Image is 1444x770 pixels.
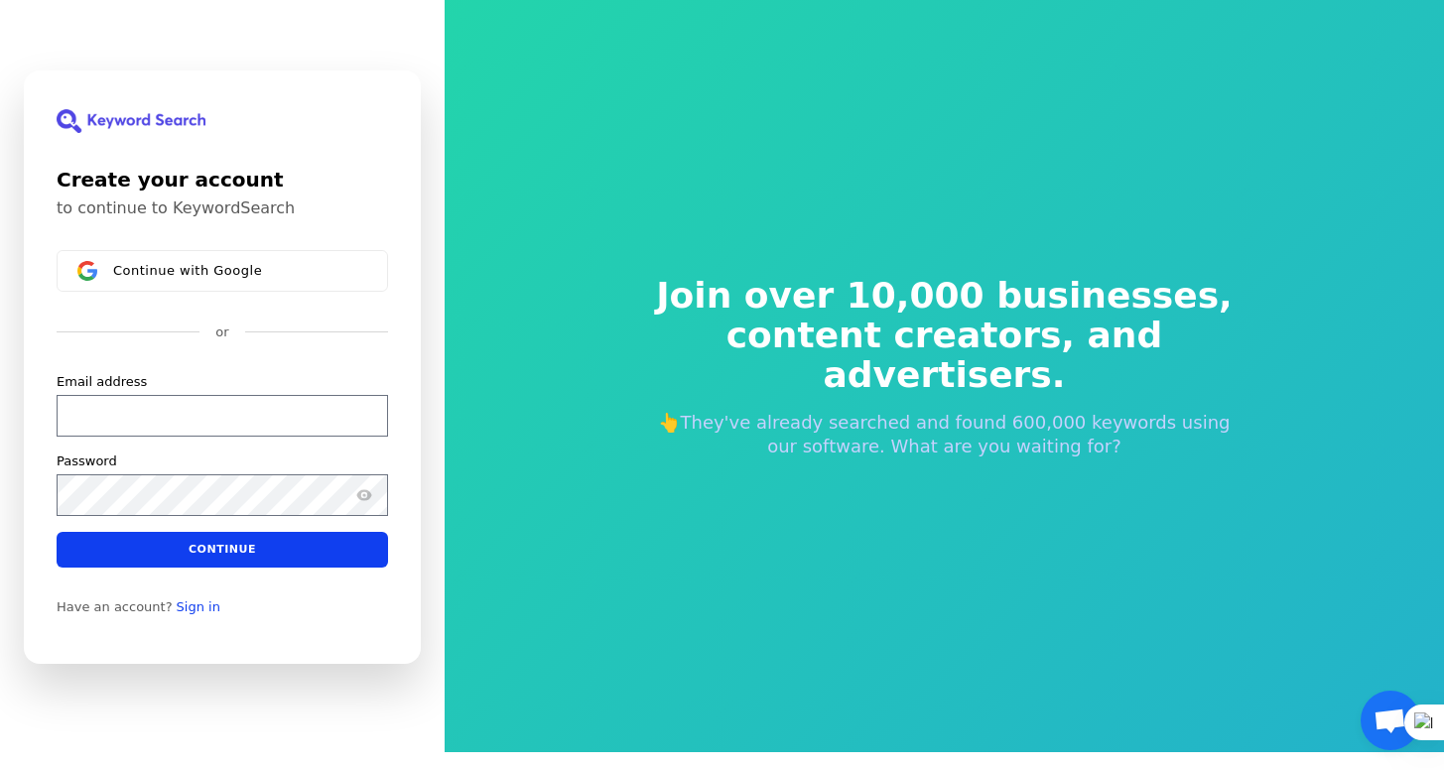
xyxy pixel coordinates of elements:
label: Password [57,452,117,470]
span: Join over 10,000 businesses, [643,276,1247,316]
p: or [215,323,228,341]
a: Sign in [177,599,220,615]
p: 👆They've already searched and found 600,000 keywords using our software. What are you waiting for? [643,411,1247,458]
span: Have an account? [57,599,173,615]
img: KeywordSearch [57,109,205,133]
button: Show password [352,483,376,507]
label: Email address [57,373,147,391]
h1: Create your account [57,165,388,194]
img: Sign in with Google [77,261,97,281]
button: Sign in with GoogleContinue with Google [57,250,388,292]
button: Continue [57,532,388,568]
span: content creators, and advertisers. [643,316,1247,395]
p: to continue to KeywordSearch [57,198,388,218]
a: Open chat [1361,691,1420,750]
span: Continue with Google [113,263,262,279]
